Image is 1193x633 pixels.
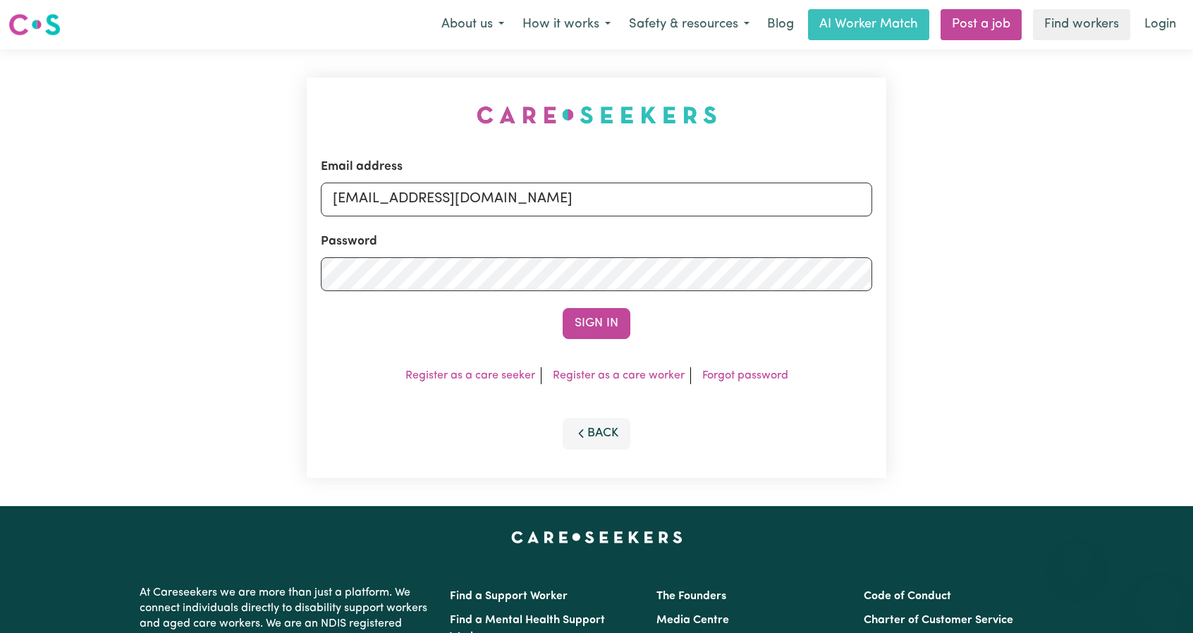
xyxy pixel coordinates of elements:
a: Blog [759,9,802,40]
a: Media Centre [656,615,729,626]
a: Register as a care seeker [405,370,535,381]
a: AI Worker Match [808,9,929,40]
button: Safety & resources [620,10,759,39]
label: Password [321,233,377,251]
a: Code of Conduct [864,591,951,602]
iframe: Button to launch messaging window [1137,577,1182,622]
a: Careseekers logo [8,8,61,41]
button: How it works [513,10,620,39]
button: Back [563,418,630,449]
a: Find a Support Worker [450,591,568,602]
img: Careseekers logo [8,12,61,37]
a: Careseekers home page [511,531,683,543]
button: About us [432,10,513,39]
a: Forgot password [702,370,788,381]
a: Post a job [941,9,1022,40]
iframe: Close message [1063,543,1091,571]
button: Sign In [563,308,630,339]
label: Email address [321,158,403,176]
a: Find workers [1033,9,1130,40]
a: Register as a care worker [553,370,685,381]
input: Email address [321,182,872,216]
a: The Founders [656,591,726,602]
a: Charter of Customer Service [864,615,1013,626]
a: Login [1136,9,1185,40]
